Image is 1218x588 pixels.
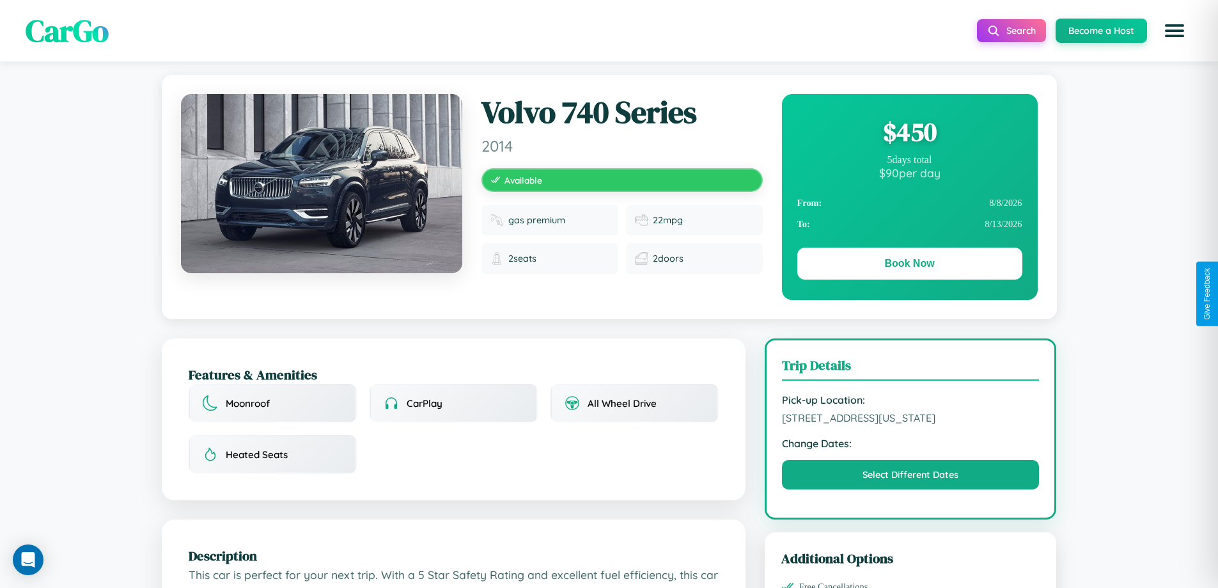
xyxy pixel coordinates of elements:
div: $ 90 per day [797,166,1022,180]
div: $ 450 [797,115,1022,149]
span: Available [504,175,542,186]
h3: Trip Details [782,356,1040,381]
h3: Additional Options [781,549,1040,568]
img: Fuel type [490,214,503,226]
button: Select Different Dates [782,460,1040,489]
img: Doors [635,252,648,265]
h2: Description [189,546,719,565]
span: 2 doors [653,253,683,264]
span: 2014 [481,136,763,155]
span: CarPlay [407,397,442,409]
button: Search [977,19,1046,42]
span: gas premium [508,214,565,226]
strong: From: [797,198,822,209]
span: Heated Seats [226,449,288,461]
h2: Features & Amenities [189,365,719,384]
img: Seats [490,252,503,265]
strong: To: [797,219,810,230]
button: Book Now [797,248,1022,280]
span: 2 seats [508,253,536,264]
h1: Volvo 740 Series [481,94,763,131]
button: Open menu [1157,13,1192,49]
img: Fuel efficiency [635,214,648,226]
div: 8 / 13 / 2026 [797,214,1022,235]
div: Give Feedback [1203,268,1212,320]
div: 5 days total [797,154,1022,166]
span: Moonroof [226,397,270,409]
span: [STREET_ADDRESS][US_STATE] [782,411,1040,424]
strong: Change Dates: [782,437,1040,450]
span: Search [1006,25,1036,36]
img: Volvo 740 Series 2014 [181,94,462,273]
span: CarGo [26,10,109,52]
span: All Wheel Drive [588,397,657,409]
div: 8 / 8 / 2026 [797,193,1022,214]
div: Open Intercom Messenger [13,544,43,575]
strong: Pick-up Location: [782,393,1040,406]
span: 22 mpg [653,214,683,226]
button: Become a Host [1056,19,1147,43]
